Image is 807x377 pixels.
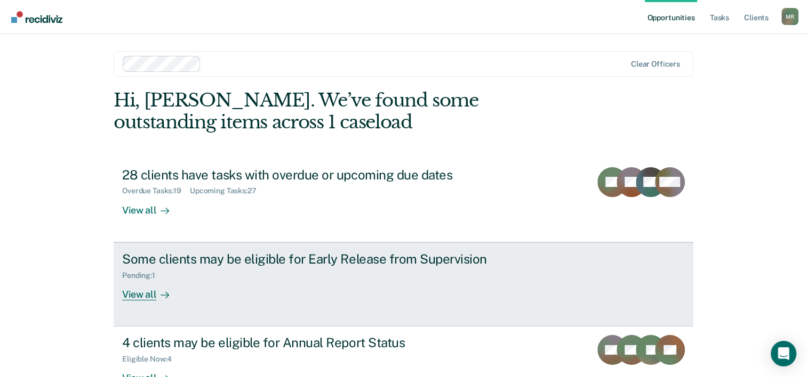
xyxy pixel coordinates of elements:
[122,167,497,183] div: 28 clients have tasks with overdue or upcoming due dates
[122,280,182,300] div: View all
[122,335,497,350] div: 4 clients may be eligible for Annual Report Status
[781,8,798,25] button: Profile dropdown button
[122,355,180,364] div: Eligible Now : 4
[771,341,796,366] div: Open Intercom Messenger
[122,271,164,280] div: Pending : 1
[114,159,693,242] a: 28 clients have tasks with overdue or upcoming due datesOverdue Tasks:19Upcoming Tasks:27View all
[114,89,577,133] div: Hi, [PERSON_NAME]. We’ve found some outstanding items across 1 caseload
[122,186,190,195] div: Overdue Tasks : 19
[122,251,497,267] div: Some clients may be eligible for Early Release from Supervision
[190,186,265,195] div: Upcoming Tasks : 27
[122,195,182,216] div: View all
[781,8,798,25] div: M R
[11,11,62,23] img: Recidiviz
[114,242,693,326] a: Some clients may be eligible for Early Release from SupervisionPending:1View all
[631,60,680,69] div: Clear officers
